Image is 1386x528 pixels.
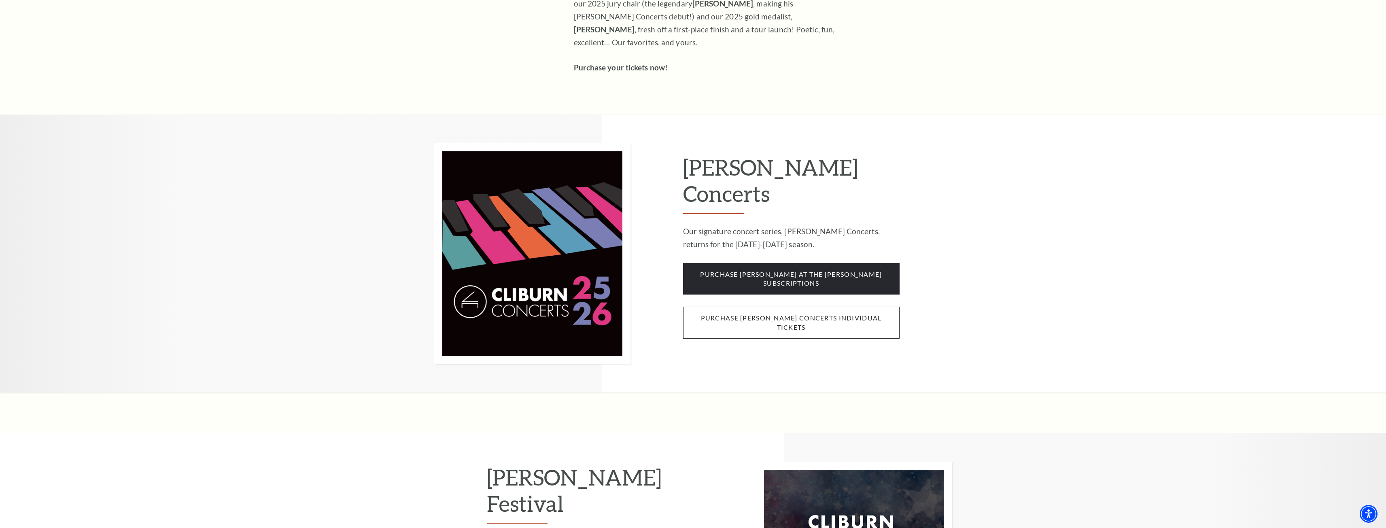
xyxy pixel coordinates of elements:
[574,63,668,72] strong: Purchase your tickets now!
[574,25,635,34] strong: [PERSON_NAME]
[487,464,703,524] h2: [PERSON_NAME] Festival
[1360,505,1378,523] div: Accessibility Menu
[434,143,630,364] img: Cliburn Concerts
[683,154,900,214] h2: [PERSON_NAME] Concerts
[683,225,900,251] p: Our signature concert series, [PERSON_NAME] Concerts, returns for the [DATE]-[DATE] season.
[683,307,900,339] span: purchase [PERSON_NAME] concerts individual tickets
[683,263,900,295] span: purchase [PERSON_NAME] at the [PERSON_NAME] subscriptions
[683,278,900,287] a: purchase [PERSON_NAME] at the [PERSON_NAME] subscriptions
[683,322,900,331] a: purchase [PERSON_NAME] concerts individual tickets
